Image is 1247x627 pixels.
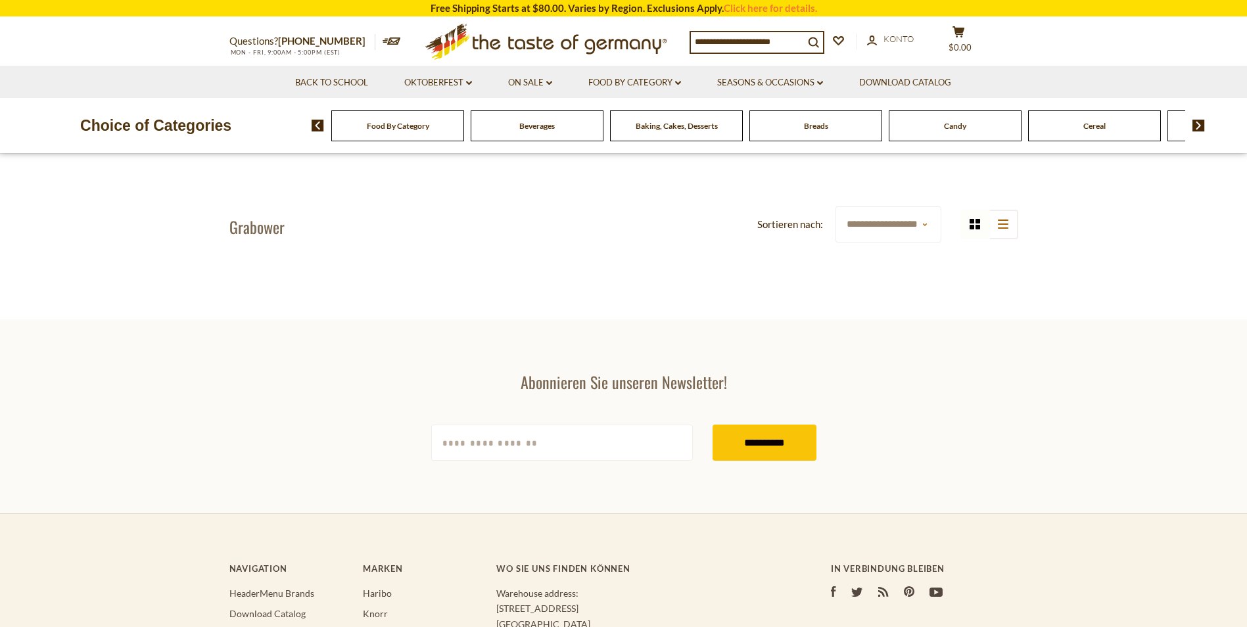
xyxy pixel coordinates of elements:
[1083,121,1106,131] a: Cereal
[229,563,350,574] h4: Navigation
[312,120,324,131] img: previous arrow
[367,121,429,131] a: Food By Category
[944,121,966,131] a: Candy
[717,76,823,90] a: Seasons & Occasions
[1192,120,1205,131] img: next arrow
[404,76,472,90] a: Oktoberfest
[867,32,914,47] a: Konto
[496,563,778,574] h4: Wo Sie uns finden können
[363,588,392,599] a: Haribo
[588,76,681,90] a: Food By Category
[804,121,828,131] a: Breads
[939,26,979,58] button: $0.00
[519,121,555,131] a: Beverages
[724,2,817,14] a: Click here for details.
[229,588,314,599] a: HeaderMenu Brands
[229,217,285,237] h1: Grabower
[431,372,816,392] h3: Abonnieren Sie unseren Newsletter!
[278,35,365,47] a: [PHONE_NUMBER]
[229,608,306,619] a: Download Catalog
[295,76,368,90] a: Back to School
[636,121,718,131] a: Baking, Cakes, Desserts
[229,33,375,50] p: Questions?
[883,34,914,44] span: Konto
[757,216,823,233] label: Sortieren nach:
[363,608,388,619] a: Knorr
[229,49,341,56] span: MON - FRI, 9:00AM - 5:00PM (EST)
[508,76,552,90] a: On Sale
[363,563,483,574] h4: Marken
[859,76,951,90] a: Download Catalog
[831,563,1018,574] h4: In Verbindung bleiben
[949,42,972,53] span: $0.00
